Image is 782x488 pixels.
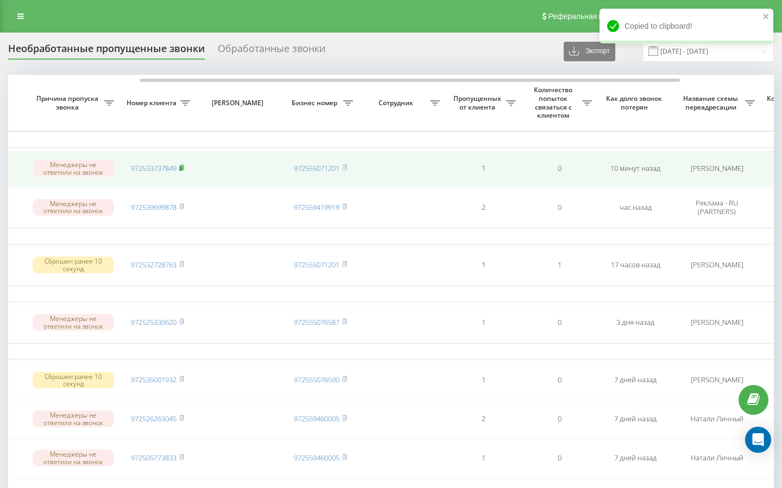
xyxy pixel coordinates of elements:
a: 972505773833 [131,453,176,463]
td: 1 [521,247,597,284]
span: Номер клиента [125,99,180,107]
td: Реклама - RU (PARTNERS) [673,189,760,226]
span: Причина пропуска звонка [33,94,104,111]
button: Экспорт [564,42,615,61]
div: Менеджеры не ответили на звонок [33,450,114,466]
a: 972525330620 [131,317,176,327]
td: Натали Личный [673,440,760,477]
div: Обработанные звонки [218,43,325,60]
td: 0 [521,401,597,438]
span: Как долго звонок потерян [606,94,665,111]
a: 972559419919 [294,202,339,212]
td: [PERSON_NAME] [673,150,760,187]
td: 7 дней назад [597,440,673,477]
td: 10 минут назад [597,150,673,187]
a: 972555076587 [294,317,339,327]
td: 1 [445,150,521,187]
a: 972526263045 [131,414,176,423]
td: 0 [521,150,597,187]
td: 7 дней назад [597,401,673,438]
a: 972555071201 [294,163,339,173]
td: час назад [597,189,673,226]
span: Бизнес номер [288,99,343,107]
span: Название схемы переадресации [679,94,745,111]
td: 1 [445,362,521,399]
a: 972535001932 [131,375,176,384]
div: Сброшен ранее 10 секунд [33,256,114,273]
a: 972532728763 [131,260,176,269]
td: Натали Личный [673,401,760,438]
td: 0 [521,189,597,226]
div: Менеджеры не ответили на звонок [33,410,114,427]
span: Количество попыток связаться с клиентом [527,86,582,119]
td: 1 [445,440,521,477]
span: [PERSON_NAME] [205,99,273,107]
div: Необработанные пропущенные звонки [8,43,205,60]
td: 2 [445,401,521,438]
div: Менеджеры не ответили на звонок [33,199,114,215]
td: 2 [445,189,521,226]
div: Менеджеры не ответили на звонок [33,314,114,330]
a: 972555071201 [294,260,339,269]
td: [PERSON_NAME] [673,362,760,399]
td: 0 [521,362,597,399]
a: 972533737849 [131,163,176,173]
span: Пропущенных от клиента [451,94,506,111]
td: 0 [521,304,597,341]
div: Сброшен ранее 10 секунд [33,372,114,388]
button: close [762,12,770,22]
td: 1 [445,304,521,341]
td: [PERSON_NAME] [673,304,760,341]
td: [PERSON_NAME] [673,247,760,284]
td: 17 часов назад [597,247,673,284]
div: Copied to clipboard! [600,9,773,43]
div: Open Intercom Messenger [745,427,771,453]
div: Менеджеры не ответили на звонок [33,160,114,176]
a: 972555076590 [294,375,339,384]
td: 1 [445,247,521,284]
span: Сотрудник [364,99,430,107]
td: 7 дней назад [597,362,673,399]
td: 3 дня назад [597,304,673,341]
a: 972559460005 [294,453,339,463]
span: Реферальная программа [548,12,637,21]
a: 972559460005 [294,414,339,423]
a: 972539699878 [131,202,176,212]
td: 0 [521,440,597,477]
